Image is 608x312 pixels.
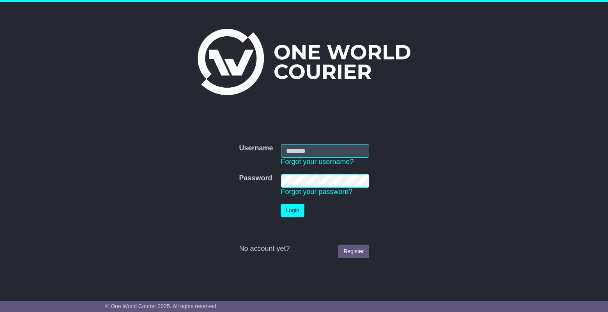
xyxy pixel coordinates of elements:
[105,303,218,309] span: © One World Courier 2025. All rights reserved.
[281,158,354,166] a: Forgot your username?
[281,188,353,196] a: Forgot your password?
[198,29,410,95] img: One World
[338,245,369,258] a: Register
[239,144,273,153] label: Username
[239,245,369,253] div: No account yet?
[239,174,272,183] label: Password
[281,204,304,217] button: Login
